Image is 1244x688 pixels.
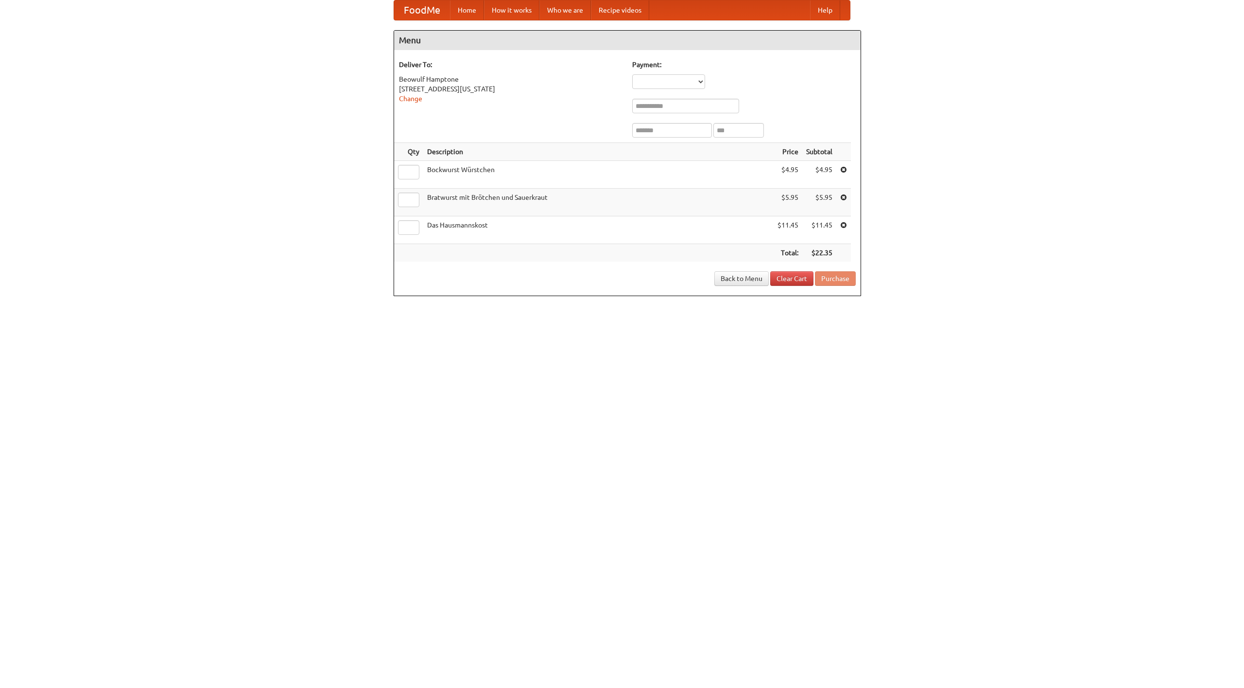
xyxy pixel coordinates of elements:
[774,143,802,161] th: Price
[399,60,622,70] h5: Deliver To:
[423,189,774,216] td: Bratwurst mit Brötchen und Sauerkraut
[399,74,622,84] div: Beowulf Hamptone
[394,31,861,50] h4: Menu
[815,271,856,286] button: Purchase
[802,161,836,189] td: $4.95
[399,95,422,103] a: Change
[802,216,836,244] td: $11.45
[810,0,840,20] a: Help
[770,271,813,286] a: Clear Cart
[450,0,484,20] a: Home
[774,244,802,262] th: Total:
[394,0,450,20] a: FoodMe
[774,189,802,216] td: $5.95
[802,244,836,262] th: $22.35
[774,216,802,244] td: $11.45
[423,216,774,244] td: Das Hausmannskost
[591,0,649,20] a: Recipe videos
[423,161,774,189] td: Bockwurst Würstchen
[394,143,423,161] th: Qty
[714,271,769,286] a: Back to Menu
[802,143,836,161] th: Subtotal
[632,60,856,70] h5: Payment:
[774,161,802,189] td: $4.95
[399,84,622,94] div: [STREET_ADDRESS][US_STATE]
[484,0,539,20] a: How it works
[802,189,836,216] td: $5.95
[539,0,591,20] a: Who we are
[423,143,774,161] th: Description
